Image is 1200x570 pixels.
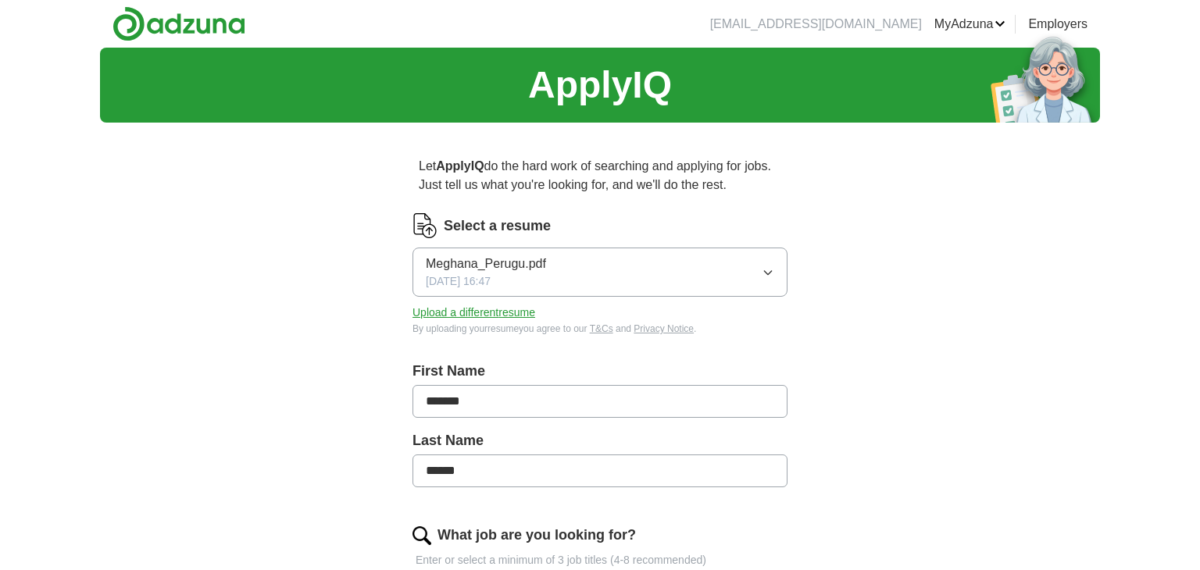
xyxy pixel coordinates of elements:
span: Meghana_Perugu.pdf [426,255,546,273]
label: What job are you looking for? [437,525,636,546]
button: Meghana_Perugu.pdf[DATE] 16:47 [412,248,787,297]
a: Privacy Notice [634,323,694,334]
h1: ApplyIQ [528,57,672,113]
strong: ApplyIQ [436,159,484,173]
a: T&Cs [590,323,613,334]
li: [EMAIL_ADDRESS][DOMAIN_NAME] [710,15,922,34]
a: MyAdzuna [934,15,1006,34]
img: Adzuna logo [112,6,245,41]
label: First Name [412,361,787,382]
div: By uploading your resume you agree to our and . [412,322,787,336]
img: CV Icon [412,213,437,238]
a: Employers [1028,15,1087,34]
button: Upload a differentresume [412,305,535,321]
label: Last Name [412,430,787,451]
label: Select a resume [444,216,551,237]
img: search.png [412,526,431,545]
p: Let do the hard work of searching and applying for jobs. Just tell us what you're looking for, an... [412,151,787,201]
p: Enter or select a minimum of 3 job titles (4-8 recommended) [412,552,787,568]
span: [DATE] 16:47 [426,273,491,290]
